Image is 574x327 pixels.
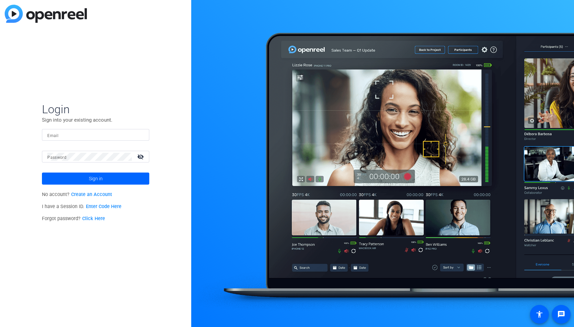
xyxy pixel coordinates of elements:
[47,131,144,139] input: Enter Email Address
[42,102,149,116] span: Login
[89,170,103,187] span: Sign in
[42,192,112,197] span: No account?
[47,155,66,160] mat-label: Password
[42,204,121,209] span: I have a Session ID.
[535,310,543,318] mat-icon: accessibility
[71,192,112,197] a: Create an Account
[86,204,121,209] a: Enter Code Here
[42,173,149,185] button: Sign in
[557,310,565,318] mat-icon: message
[82,216,105,221] a: Click Here
[42,116,149,124] p: Sign into your existing account.
[42,216,105,221] span: Forgot password?
[5,5,87,23] img: blue-gradient.svg
[47,133,58,138] mat-label: Email
[133,152,149,161] mat-icon: visibility_off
